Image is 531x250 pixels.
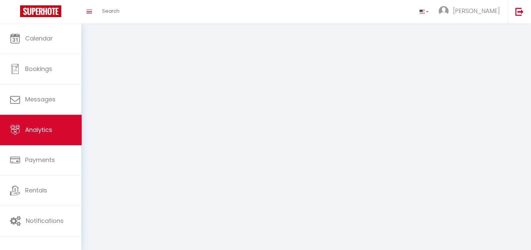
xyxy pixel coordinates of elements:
[453,7,500,15] span: [PERSON_NAME]
[5,3,25,23] button: Ouvrir le widget de chat LiveChat
[25,186,47,194] span: Rentals
[515,7,524,16] img: logout
[102,7,120,14] span: Search
[25,65,52,73] span: Bookings
[439,6,449,16] img: ...
[25,156,55,164] span: Payments
[25,34,53,43] span: Calendar
[26,217,64,225] span: Notifications
[25,95,56,103] span: Messages
[20,5,61,17] img: Super Booking
[25,126,52,134] span: Analytics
